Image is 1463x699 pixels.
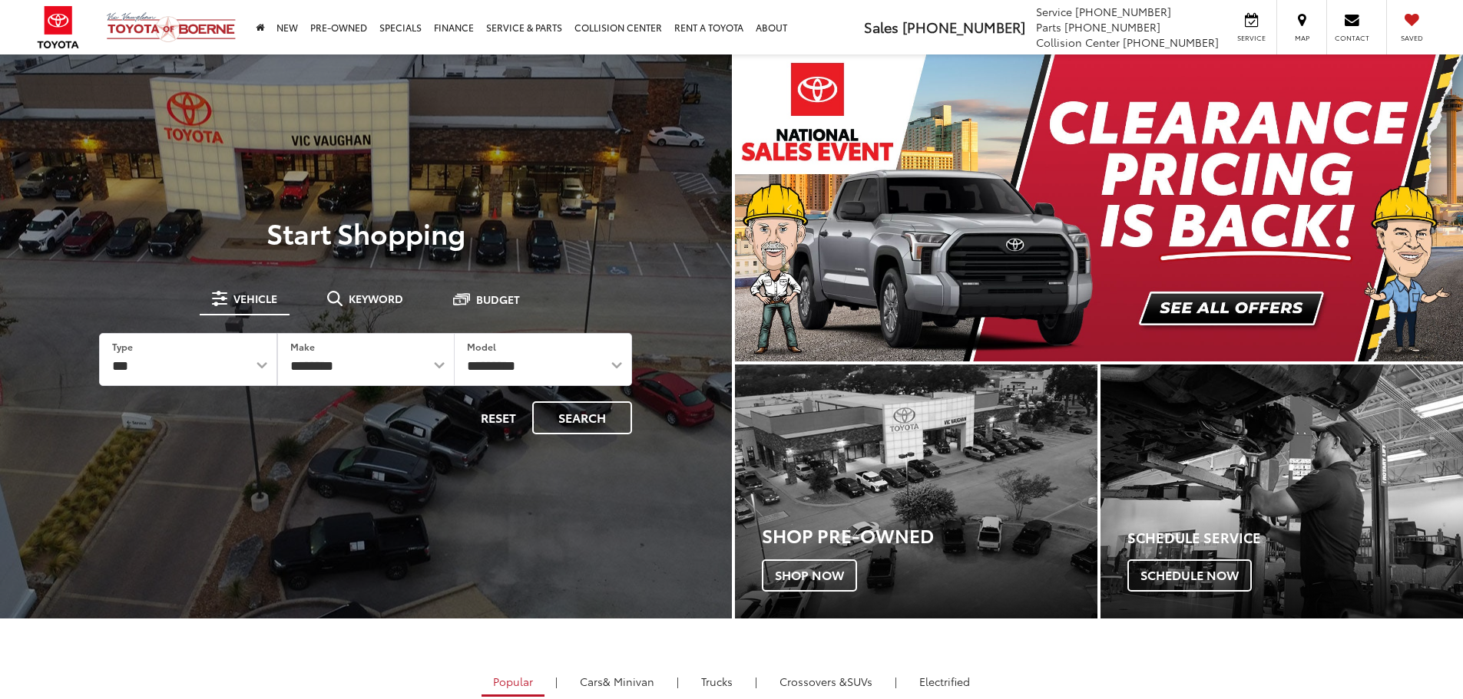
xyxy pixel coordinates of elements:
[1123,35,1219,50] span: [PHONE_NUMBER]
[902,17,1025,37] span: [PHONE_NUMBER]
[735,85,844,331] button: Click to view previous picture.
[233,293,277,304] span: Vehicle
[891,674,901,689] li: |
[762,525,1097,545] h3: Shop Pre-Owned
[112,340,133,353] label: Type
[1395,33,1428,43] span: Saved
[762,559,857,592] span: Shop Now
[1354,85,1463,331] button: Click to view next picture.
[468,401,529,434] button: Reset
[690,668,744,694] a: Trucks
[735,364,1097,618] a: Shop Pre-Owned Shop Now
[908,668,981,694] a: Electrified
[568,668,666,694] a: Cars
[1285,33,1319,43] span: Map
[1101,364,1463,618] a: Schedule Service Schedule Now
[673,674,683,689] li: |
[603,674,654,689] span: & Minivan
[864,17,899,37] span: Sales
[1335,33,1369,43] span: Contact
[1036,4,1072,19] span: Service
[290,340,315,353] label: Make
[1075,4,1171,19] span: [PHONE_NUMBER]
[1036,35,1120,50] span: Collision Center
[779,674,847,689] span: Crossovers &
[1101,364,1463,618] div: Toyota
[532,401,632,434] button: Search
[1036,19,1061,35] span: Parts
[1127,559,1252,592] span: Schedule Now
[1064,19,1160,35] span: [PHONE_NUMBER]
[1127,530,1463,546] h4: Schedule Service
[482,668,544,697] a: Popular
[467,340,496,353] label: Model
[106,12,237,43] img: Vic Vaughan Toyota of Boerne
[735,364,1097,618] div: Toyota
[65,217,667,248] p: Start Shopping
[349,293,403,304] span: Keyword
[1234,33,1269,43] span: Service
[551,674,561,689] li: |
[476,294,520,305] span: Budget
[751,674,761,689] li: |
[768,668,884,694] a: SUVs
